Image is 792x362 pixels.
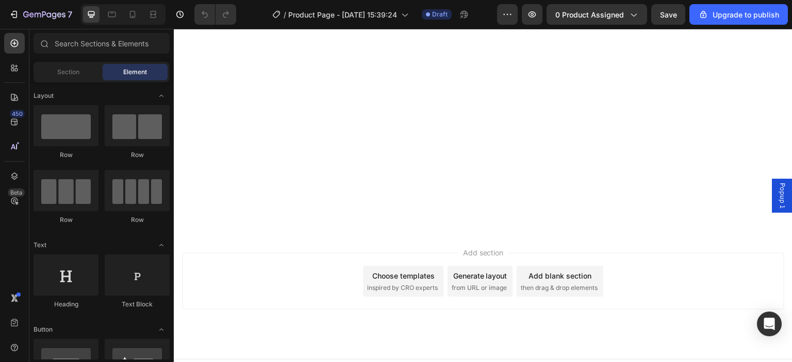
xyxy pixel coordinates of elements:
[279,242,334,252] div: Generate layout
[555,9,624,20] span: 0 product assigned
[34,33,170,54] input: Search Sections & Elements
[34,240,46,250] span: Text
[34,325,53,334] span: Button
[10,110,25,118] div: 450
[153,88,170,104] span: Toggle open
[288,9,397,20] span: Product Page - [DATE] 15:39:24
[34,215,98,225] div: Row
[199,242,261,252] div: Choose templates
[603,154,614,180] span: Popup 1
[8,188,25,197] div: Beta
[432,10,448,19] span: Draft
[355,242,418,252] div: Add blank section
[105,215,170,225] div: Row
[4,4,77,25] button: 7
[174,29,792,362] iframe: Design area
[660,10,677,19] span: Save
[194,4,236,25] div: Undo/Redo
[757,312,782,336] div: Open Intercom Messenger
[34,91,54,100] span: Layout
[698,9,779,20] div: Upgrade to publish
[347,254,424,264] span: then drag & drop elements
[153,237,170,253] span: Toggle open
[123,67,147,77] span: Element
[153,321,170,338] span: Toggle open
[57,67,79,77] span: Section
[34,300,98,309] div: Heading
[689,4,788,25] button: Upgrade to publish
[68,8,72,21] p: 7
[105,150,170,160] div: Row
[651,4,685,25] button: Save
[285,218,334,229] span: Add section
[193,254,264,264] span: inspired by CRO experts
[547,4,647,25] button: 0 product assigned
[34,150,98,160] div: Row
[284,9,286,20] span: /
[278,254,333,264] span: from URL or image
[105,300,170,309] div: Text Block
